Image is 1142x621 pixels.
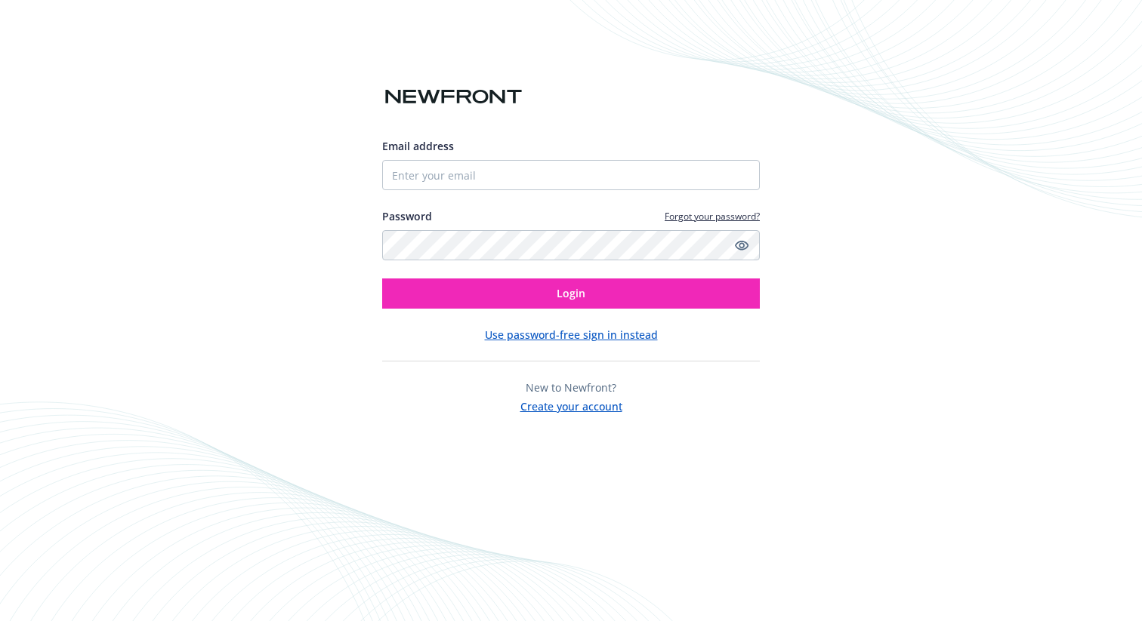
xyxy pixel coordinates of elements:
[665,210,760,223] a: Forgot your password?
[382,139,454,153] span: Email address
[733,236,751,254] a: Show password
[485,327,658,343] button: Use password-free sign in instead
[557,286,585,300] span: Login
[382,230,760,260] input: Enter your password
[382,160,760,190] input: Enter your email
[520,395,622,414] button: Create your account
[382,84,525,110] img: Newfront logo
[526,380,616,395] span: New to Newfront?
[382,278,760,309] button: Login
[382,208,432,224] label: Password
